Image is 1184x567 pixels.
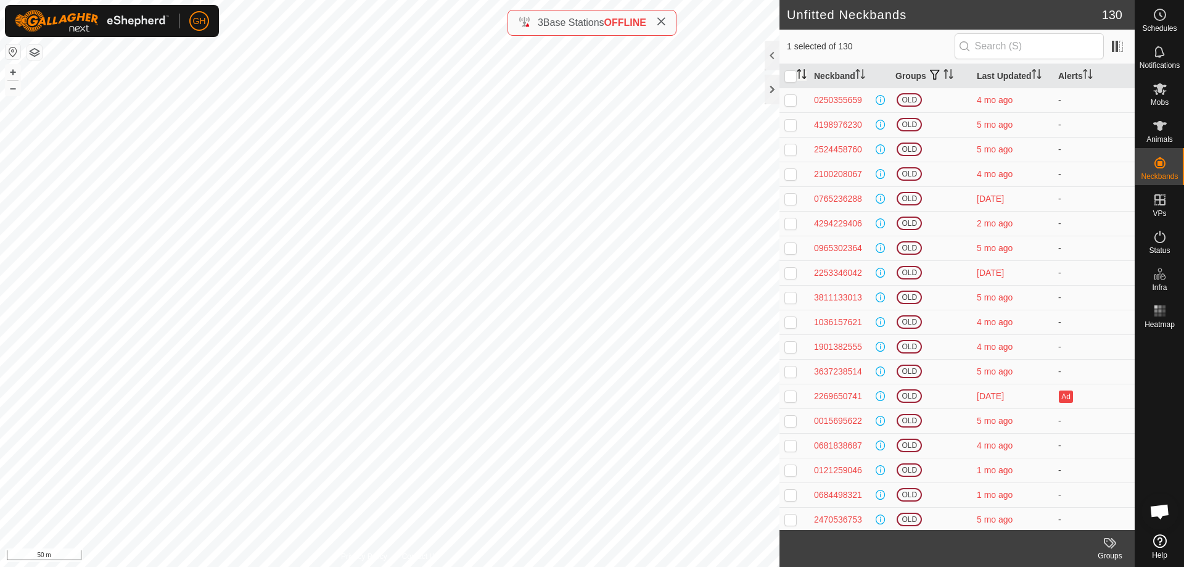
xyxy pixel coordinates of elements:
[1146,136,1173,143] span: Animals
[1053,507,1135,532] td: -
[1152,552,1167,559] span: Help
[1141,493,1178,530] div: Open chat
[814,513,862,526] div: 2470536753
[977,342,1013,352] span: 24 Apr 2025, 2:50 pm
[977,169,1013,179] span: 2 May 2025, 1:23 am
[855,71,865,81] p-sorticon: Activate to sort
[897,315,922,329] span: OLD
[977,95,1013,105] span: 30 Apr 2025, 5:35 am
[897,488,922,502] span: OLD
[1053,482,1135,507] td: -
[1053,408,1135,433] td: -
[1053,285,1135,310] td: -
[193,15,206,28] span: GH
[1053,186,1135,211] td: -
[543,17,604,28] span: Base Stations
[1053,260,1135,285] td: -
[27,45,42,60] button: Map Layers
[897,414,922,428] span: OLD
[1149,247,1170,254] span: Status
[787,7,1102,22] h2: Unfitted Neckbands
[1053,64,1135,88] th: Alerts
[1085,550,1135,561] div: Groups
[814,390,862,403] div: 2269650741
[814,489,862,502] div: 0684498321
[897,439,922,452] span: OLD
[1053,334,1135,359] td: -
[977,243,1013,253] span: 20 Apr 2025, 2:04 am
[977,515,1013,524] span: 16 Apr 2025, 2:44 pm
[1135,529,1184,564] a: Help
[977,391,1004,401] span: 2 Sept 2025, 4:56 am
[814,316,862,329] div: 1036157621
[977,218,1013,228] span: 18 July 2025, 8:26 pm
[1032,71,1042,81] p-sorticon: Activate to sort
[977,292,1013,302] span: 17 Apr 2025, 7:06 am
[897,93,922,107] span: OLD
[402,551,438,562] a: Contact Us
[897,241,922,255] span: OLD
[897,340,922,354] span: OLD
[897,167,922,181] span: OLD
[814,439,862,452] div: 0681838687
[814,415,862,428] div: 0015695622
[897,192,922,205] span: OLD
[809,64,890,88] th: Neckband
[814,217,862,230] div: 4294229406
[814,192,862,205] div: 0765236288
[897,365,922,378] span: OLD
[814,143,862,156] div: 2524458760
[814,118,862,131] div: 4198976230
[6,81,20,96] button: –
[943,71,953,81] p-sorticon: Activate to sort
[814,464,862,477] div: 0121259046
[1053,310,1135,334] td: -
[1151,99,1169,106] span: Mobs
[897,389,922,403] span: OLD
[1145,321,1175,328] span: Heatmap
[1153,210,1166,217] span: VPs
[955,33,1104,59] input: Search (S)
[1053,359,1135,384] td: -
[814,94,862,107] div: 0250355659
[787,40,955,53] span: 1 selected of 130
[977,465,1013,475] span: 14 Aug 2025, 4:23 pm
[897,463,922,477] span: OLD
[897,291,922,304] span: OLD
[1053,433,1135,458] td: -
[6,65,20,80] button: +
[1053,236,1135,260] td: -
[15,10,169,32] img: Gallagher Logo
[1053,211,1135,236] td: -
[977,441,1013,450] span: 26 Apr 2025, 1:21 am
[897,118,922,131] span: OLD
[897,143,922,156] span: OLD
[1053,112,1135,137] td: -
[797,71,807,81] p-sorticon: Activate to sort
[814,267,862,279] div: 2253346042
[977,194,1004,204] span: 26 Aug 2025, 6:00 pm
[897,266,922,279] span: OLD
[341,551,387,562] a: Privacy Policy
[1053,458,1135,482] td: -
[1142,25,1177,32] span: Schedules
[538,17,543,28] span: 3
[814,168,862,181] div: 2100208067
[814,365,862,378] div: 3637238514
[977,120,1013,130] span: 15 Apr 2025, 9:51 pm
[977,416,1013,426] span: 10 Apr 2025, 2:00 am
[977,317,1013,327] span: 1 May 2025, 10:44 am
[814,242,862,255] div: 0965302364
[977,490,1013,500] span: 22 Aug 2025, 7:50 pm
[1141,173,1178,180] span: Neckbands
[977,268,1004,278] span: 1 Sept 2025, 11:54 pm
[1140,62,1180,69] span: Notifications
[1053,88,1135,112] td: -
[897,217,922,230] span: OLD
[1053,162,1135,186] td: -
[972,64,1053,88] th: Last Updated
[6,44,20,59] button: Reset Map
[1152,284,1167,291] span: Infra
[890,64,972,88] th: Groups
[814,341,862,354] div: 1901382555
